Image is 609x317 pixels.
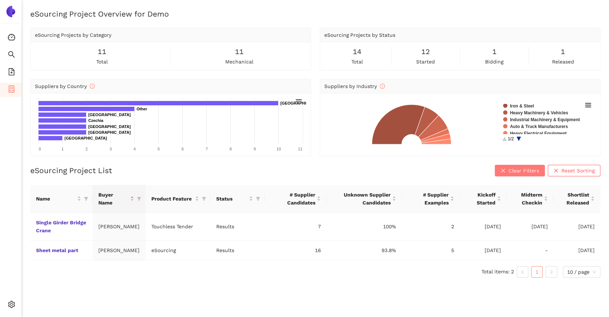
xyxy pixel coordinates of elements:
td: 2 [402,213,460,241]
td: Results [210,241,265,260]
span: info-circle [380,84,385,89]
span: # Supplier Examples [408,191,449,207]
th: this column's title is Product Feature,this column is sortable [146,185,210,213]
text: Czechia [88,118,103,123]
td: [DATE] [460,241,507,260]
span: filter [135,189,143,208]
span: Name [36,195,76,203]
span: search [8,48,15,63]
span: filter [254,193,262,204]
text: 2 [85,147,88,151]
span: info-circle [90,84,95,89]
text: 9 [254,147,256,151]
td: Touchless Tender [146,213,210,241]
button: right [546,266,557,278]
span: Product Feature [151,195,194,203]
span: 1 [561,46,565,57]
td: 100% [326,213,402,241]
span: dashboard [8,31,15,45]
span: filter [256,197,260,201]
span: right [549,270,554,274]
span: Status [216,195,248,203]
td: 16 [265,241,326,260]
text: 8 [230,147,232,151]
text: 3 [110,147,112,151]
th: this column's title is Unknown Supplier Candidates,this column is sortable [326,185,402,213]
text: 1/2 [508,136,514,141]
th: this column's title is Kickoff Started,this column is sortable [460,185,507,213]
span: Buyer Name [98,191,129,207]
div: Page Size [563,266,600,278]
span: filter [137,197,141,201]
span: eSourcing Projects by Status [324,32,395,38]
th: this column's title is Shortlist Released,this column is sortable [554,185,600,213]
h2: eSourcing Project Overview for Demo [30,9,600,19]
text: Heavy Machinery & Vehicles [510,110,568,115]
text: 10 [276,147,281,151]
td: 5 [402,241,460,260]
button: closeReset Sorting [548,165,600,176]
td: [PERSON_NAME] [93,241,146,260]
text: 5 [157,147,160,151]
span: left [520,270,525,274]
li: Total items: 2 [481,266,514,278]
td: - [507,241,554,260]
text: 11 [298,147,302,151]
td: Results [210,213,265,241]
span: filter [83,193,90,204]
text: Other [137,107,147,111]
h2: eSourcing Project List [30,165,112,176]
span: Suppliers by Country [35,83,95,89]
span: started [416,58,435,66]
a: 1 [532,267,542,277]
span: Kickoff Started [466,191,495,207]
li: Previous Page [517,266,528,278]
text: 6 [182,147,184,151]
text: [GEOGRAPHIC_DATA] [280,101,323,105]
span: mechanical [225,58,253,66]
span: 11 [235,46,244,57]
th: this column's title is # Supplier Examples,this column is sortable [402,185,460,213]
td: [DATE] [554,241,600,260]
text: 1 [62,147,64,151]
td: [DATE] [507,213,554,241]
span: close [501,168,506,174]
th: this column's title is Status,this column is sortable [210,185,265,213]
span: total [351,58,363,66]
span: filter [200,193,208,204]
text: 7 [205,147,208,151]
td: 93.8% [326,241,402,260]
span: Reset Sorting [561,167,595,175]
span: Midterm Checkin [512,191,542,207]
text: [GEOGRAPHIC_DATA] [88,124,131,129]
span: close [554,168,559,174]
span: released [552,58,574,66]
span: file-add [8,66,15,80]
img: Logo [5,6,17,17]
span: Clear Filters [508,167,539,175]
span: Suppliers by Industry [324,83,385,89]
td: 7 [265,213,326,241]
span: container [8,83,15,97]
td: [DATE] [554,213,600,241]
text: [GEOGRAPHIC_DATA] [88,113,131,117]
span: bidding [485,58,503,66]
th: this column's title is Name,this column is sortable [30,185,93,213]
span: 1 [492,46,497,57]
text: [GEOGRAPHIC_DATA] [65,136,107,140]
text: Heavy Electrical Equipment [510,131,566,136]
span: setting [8,298,15,313]
text: [GEOGRAPHIC_DATA] [88,130,131,135]
button: left [517,266,528,278]
text: 4 [133,147,135,151]
span: filter [202,197,206,201]
li: Next Page [546,266,557,278]
td: [DATE] [460,213,507,241]
text: 0 [39,147,41,151]
button: closeClear Filters [495,165,545,176]
th: this column's title is # Supplier Candidates,this column is sortable [265,185,326,213]
span: 12 [421,46,430,57]
span: filter [84,197,88,201]
span: 10 / page [567,267,596,277]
